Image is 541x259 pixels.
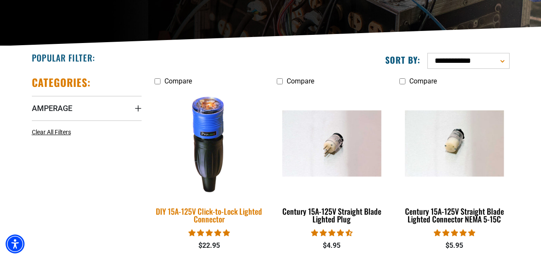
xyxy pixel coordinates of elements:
a: DIY 15A-125V Click-to-Lock Lighted Connector DIY 15A-125V Click-to-Lock Lighted Connector [155,89,264,228]
span: Clear All Filters [32,129,71,136]
div: Accessibility Menu [6,234,25,253]
div: DIY 15A-125V Click-to-Lock Lighted Connector [155,207,264,223]
a: Century 15A-125V Straight Blade Lighted Connector NEMA 5-15C Century 15A-125V Straight Blade Ligh... [399,89,509,228]
div: Century 15A-125V Straight Blade Lighted Plug [277,207,386,223]
img: Century 15A-125V Straight Blade Lighted Connector NEMA 5-15C [400,110,509,176]
label: Sort by: [385,54,420,65]
img: DIY 15A-125V Click-to-Lock Lighted Connector [149,88,269,198]
span: 5.00 stars [434,229,475,237]
span: Compare [287,77,314,85]
h2: Popular Filter: [32,52,95,63]
div: $5.95 [399,240,509,251]
summary: Amperage [32,96,142,120]
div: $4.95 [277,240,386,251]
img: Century 15A-125V Straight Blade Lighted Plug [278,110,386,176]
a: Clear All Filters [32,128,74,137]
span: Amperage [32,103,72,113]
span: 4.84 stars [189,229,230,237]
a: Century 15A-125V Straight Blade Lighted Plug Century 15A-125V Straight Blade Lighted Plug [277,89,386,228]
span: Compare [409,77,437,85]
h2: Categories: [32,76,91,89]
span: Compare [164,77,192,85]
div: Century 15A-125V Straight Blade Lighted Connector NEMA 5-15C [399,207,509,223]
div: $22.95 [155,240,264,251]
span: 4.38 stars [311,229,352,237]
